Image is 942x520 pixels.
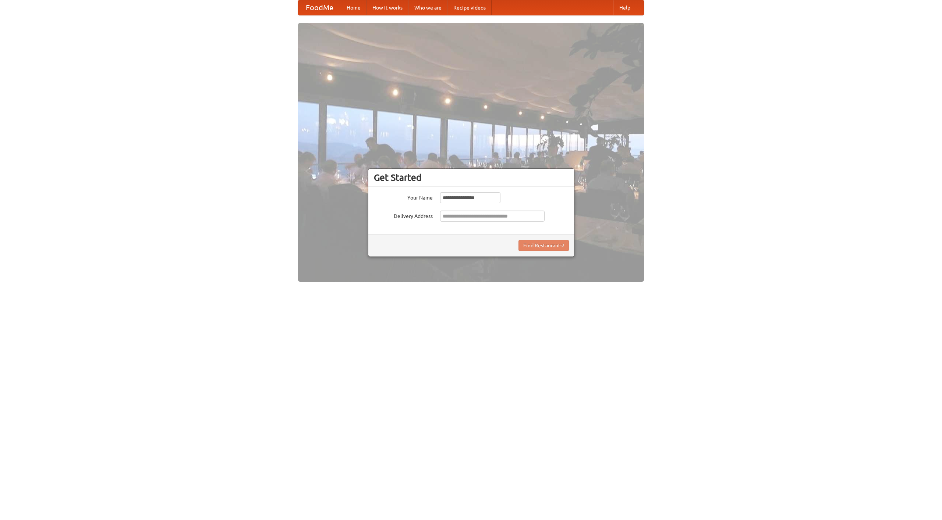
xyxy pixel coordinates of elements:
a: How it works [366,0,408,15]
a: Recipe videos [447,0,492,15]
label: Delivery Address [374,211,433,220]
a: FoodMe [298,0,341,15]
h3: Get Started [374,172,569,183]
a: Who we are [408,0,447,15]
a: Home [341,0,366,15]
a: Help [613,0,636,15]
button: Find Restaurants! [518,240,569,251]
label: Your Name [374,192,433,201]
